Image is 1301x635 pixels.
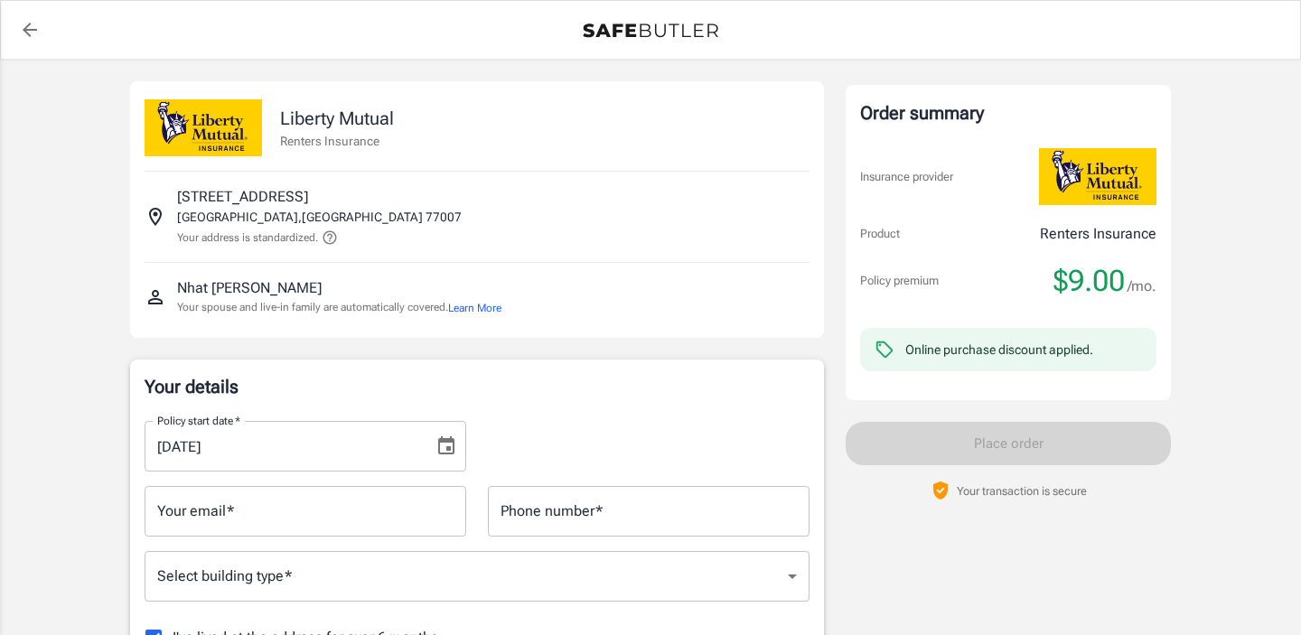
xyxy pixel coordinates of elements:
[860,225,900,243] p: Product
[957,482,1087,500] p: Your transaction is secure
[177,186,308,208] p: [STREET_ADDRESS]
[583,23,718,38] img: Back to quotes
[145,486,466,537] input: Enter email
[860,272,939,290] p: Policy premium
[905,341,1093,359] div: Online purchase discount applied.
[177,299,501,316] p: Your spouse and live-in family are automatically covered.
[145,99,262,156] img: Liberty Mutual
[145,286,166,308] svg: Insured person
[145,206,166,228] svg: Insured address
[280,132,394,150] p: Renters Insurance
[1039,148,1156,205] img: Liberty Mutual
[177,229,318,246] p: Your address is standardized.
[145,421,421,472] input: MM/DD/YYYY
[1128,274,1156,299] span: /mo.
[145,374,810,399] p: Your details
[12,12,48,48] a: back to quotes
[428,428,464,464] button: Choose date, selected date is Sep 1, 2025
[177,277,322,299] p: Nhat [PERSON_NAME]
[448,300,501,316] button: Learn More
[177,208,462,226] p: [GEOGRAPHIC_DATA] , [GEOGRAPHIC_DATA] 77007
[860,99,1156,126] div: Order summary
[860,168,953,186] p: Insurance provider
[1040,223,1156,245] p: Renters Insurance
[488,486,810,537] input: Enter number
[157,413,240,428] label: Policy start date
[1053,263,1125,299] span: $9.00
[280,105,394,132] p: Liberty Mutual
